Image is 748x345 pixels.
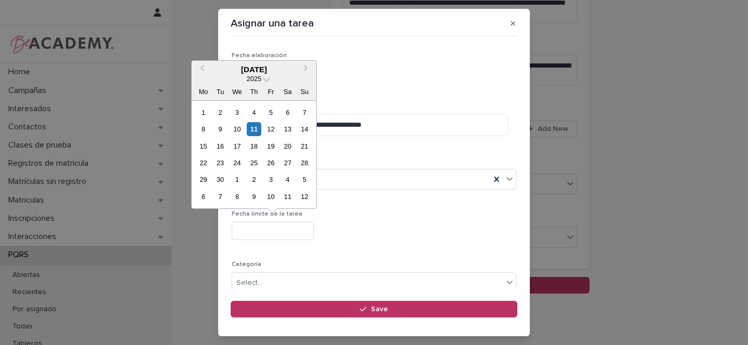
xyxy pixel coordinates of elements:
[280,156,295,170] div: Choose Saturday, 27 September 2025
[230,172,244,187] div: Choose Wednesday, 1 October 2025
[196,105,210,120] div: Choose Monday, 1 September 2025
[230,85,244,99] div: We
[264,190,278,204] div: Choose Friday, 10 October 2025
[247,156,261,170] div: Choose Thursday, 25 September 2025
[213,139,227,153] div: Choose Tuesday, 16 September 2025
[247,139,261,153] div: Choose Thursday, 18 September 2025
[193,62,209,78] button: Previous Month
[264,139,278,153] div: Choose Friday, 19 September 2025
[280,122,295,136] div: Choose Saturday, 13 September 2025
[230,156,244,170] div: Choose Wednesday, 24 September 2025
[230,190,244,204] div: Choose Wednesday, 8 October 2025
[196,156,210,170] div: Choose Monday, 22 September 2025
[213,122,227,136] div: Choose Tuesday, 9 September 2025
[232,261,261,268] span: Categoría
[231,17,314,30] p: Asignar una tarea
[280,105,295,120] div: Choose Saturday, 6 September 2025
[196,85,210,99] div: Mo
[231,301,517,317] button: Save
[192,65,316,74] div: [DATE]
[230,105,244,120] div: Choose Wednesday, 3 September 2025
[280,190,295,204] div: Choose Saturday, 11 October 2025
[196,190,210,204] div: Choose Monday, 6 October 2025
[196,139,210,153] div: Choose Monday, 15 September 2025
[232,211,302,217] span: Fecha límite de la tarea
[280,139,295,153] div: Choose Saturday, 20 September 2025
[232,52,287,59] span: Fecha elaboración
[213,156,227,170] div: Choose Tuesday, 23 September 2025
[247,75,261,83] span: 2025
[280,172,295,187] div: Choose Saturday, 4 October 2025
[247,85,261,99] div: Th
[264,122,278,136] div: Choose Friday, 12 September 2025
[213,85,227,99] div: Tu
[298,156,312,170] div: Choose Sunday, 28 September 2025
[196,172,210,187] div: Choose Monday, 29 September 2025
[298,105,312,120] div: Choose Sunday, 7 September 2025
[247,105,261,120] div: Choose Thursday, 4 September 2025
[247,172,261,187] div: Choose Thursday, 2 October 2025
[298,190,312,204] div: Choose Sunday, 12 October 2025
[230,122,244,136] div: Choose Wednesday, 10 September 2025
[298,122,312,136] div: Choose Sunday, 14 September 2025
[196,122,210,136] div: Choose Monday, 8 September 2025
[195,104,313,205] div: month 2025-09
[298,85,312,99] div: Su
[371,306,388,313] span: Save
[247,122,261,136] div: Choose Thursday, 11 September 2025
[230,139,244,153] div: Choose Wednesday, 17 September 2025
[299,62,315,78] button: Next Month
[213,172,227,187] div: Choose Tuesday, 30 September 2025
[298,139,312,153] div: Choose Sunday, 21 September 2025
[264,156,278,170] div: Choose Friday, 26 September 2025
[236,277,262,288] div: Select...
[213,105,227,120] div: Choose Tuesday, 2 September 2025
[264,105,278,120] div: Choose Friday, 5 September 2025
[264,85,278,99] div: Fr
[298,172,312,187] div: Choose Sunday, 5 October 2025
[264,172,278,187] div: Choose Friday, 3 October 2025
[280,85,295,99] div: Sa
[213,190,227,204] div: Choose Tuesday, 7 October 2025
[247,190,261,204] div: Choose Thursday, 9 October 2025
